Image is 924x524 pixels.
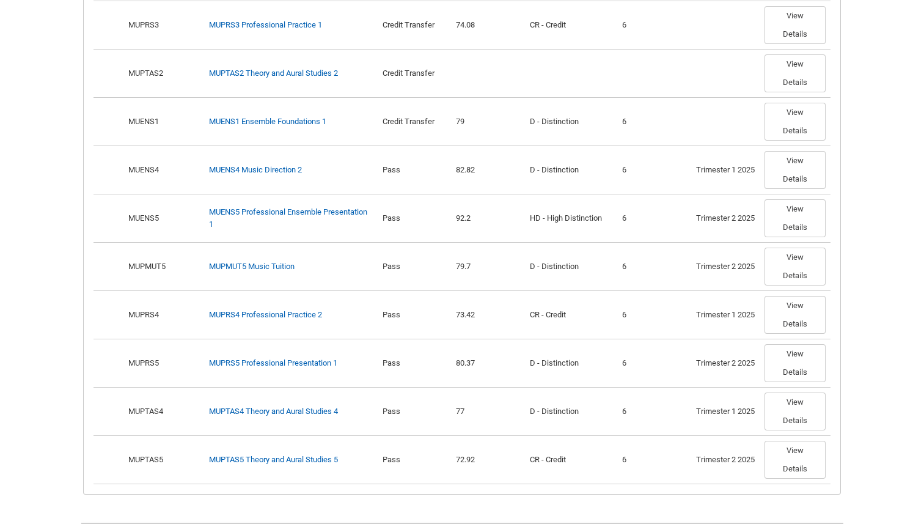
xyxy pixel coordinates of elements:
div: MUPMUT5 Music Tuition [209,260,295,273]
div: 79 [456,116,520,128]
div: Credit Transfer [383,116,447,128]
div: 74.08 [456,19,520,31]
button: View Details [765,103,826,141]
a: MUPTAS4 Theory and Aural Studies 4 [209,407,338,416]
div: CR - Credit [530,19,612,31]
div: 73.42 [456,309,520,321]
div: CR - Credit [530,309,612,321]
a: MUENS1 Ensemble Foundations 1 [209,117,326,126]
div: 6 [622,405,686,418]
div: 82.82 [456,164,520,176]
div: Pass [383,454,447,466]
div: Trimester 2 2025 [696,260,755,273]
div: MUENS5 [127,212,199,224]
div: MUPRS3 [127,19,199,31]
div: MUPTAS4 [127,405,199,418]
a: MUENS4 Music Direction 2 [209,165,302,174]
div: MUENS5 Professional Ensemble Presentation 1 [209,206,373,230]
div: D - Distinction [530,357,612,369]
a: MUPRS4 Professional Practice 2 [209,310,322,319]
a: MUPTAS5 Theory and Aural Studies 5 [209,455,338,464]
a: MUPTAS2 Theory and Aural Studies 2 [209,68,338,78]
div: MUPMUT5 [127,260,199,273]
div: MUPRS3 Professional Practice 1 [209,19,322,31]
a: MUPRS3 Professional Practice 1 [209,20,322,29]
button: View Details [765,248,826,286]
div: Pass [383,260,447,273]
div: Pass [383,164,447,176]
button: View Details [765,344,826,382]
div: D - Distinction [530,260,612,273]
div: 92.2 [456,212,520,224]
div: Trimester 2 2025 [696,454,755,466]
div: MUPRS5 Professional Presentation 1 [209,357,337,369]
button: View Details [765,393,826,430]
div: Trimester 1 2025 [696,164,755,176]
div: 77 [456,405,520,418]
div: MUENS4 Music Direction 2 [209,164,302,176]
div: Trimester 1 2025 [696,405,755,418]
div: MUPTAS5 [127,454,199,466]
div: Credit Transfer [383,67,447,79]
div: Pass [383,212,447,224]
div: MUPRS4 [127,309,199,321]
div: 6 [622,164,686,176]
div: D - Distinction [530,116,612,128]
div: MUPTAS2 [127,67,199,79]
div: MUPTAS4 Theory and Aural Studies 4 [209,405,338,418]
div: 6 [622,212,686,224]
a: MUPRS5 Professional Presentation 1 [209,358,337,367]
div: 72.92 [456,454,520,466]
div: 6 [622,260,686,273]
div: D - Distinction [530,164,612,176]
button: View Details [765,6,826,44]
button: View Details [765,296,826,334]
div: Credit Transfer [383,19,447,31]
div: Trimester 2 2025 [696,357,755,369]
div: 6 [622,116,686,128]
div: 6 [622,309,686,321]
div: MUENS1 [127,116,199,128]
div: MUENS4 [127,164,199,176]
div: MUPRS4 Professional Practice 2 [209,309,322,321]
div: MUPTAS2 Theory and Aural Studies 2 [209,67,338,79]
div: 6 [622,454,686,466]
div: CR - Credit [530,454,612,466]
button: View Details [765,151,826,189]
div: D - Distinction [530,405,612,418]
button: View Details [765,441,826,479]
div: 79.7 [456,260,520,273]
div: Trimester 1 2025 [696,309,755,321]
div: 6 [622,357,686,369]
button: View Details [765,199,826,237]
div: 80.37 [456,357,520,369]
div: 6 [622,19,686,31]
div: MUPTAS5 Theory and Aural Studies 5 [209,454,338,466]
div: Trimester 2 2025 [696,212,755,224]
div: Pass [383,309,447,321]
a: MUPMUT5 Music Tuition [209,262,295,271]
div: MUPRS5 [127,357,199,369]
div: Pass [383,405,447,418]
div: Pass [383,357,447,369]
a: MUENS5 Professional Ensemble Presentation 1 [209,207,367,229]
div: HD - High Distinction [530,212,612,224]
div: MUENS1 Ensemble Foundations 1 [209,116,326,128]
button: View Details [765,54,826,92]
